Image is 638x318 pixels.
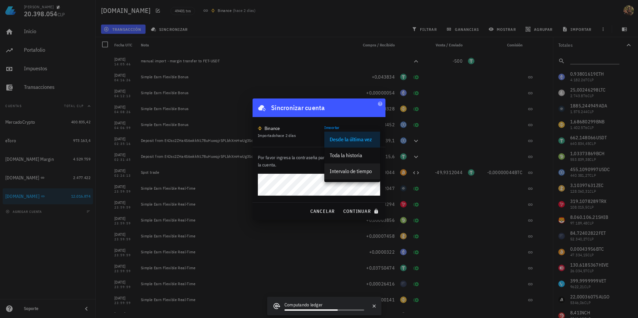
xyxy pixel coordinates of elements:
[310,208,335,214] span: cancelar
[340,205,383,217] button: continuar
[258,126,262,130] img: 270.png
[271,102,325,113] div: Sincronizar cuenta
[330,168,375,174] div: Intervalo de tiempo
[258,154,380,168] p: Por favor ingresa la contraseña para desbloquear y sincronizar la cuenta.
[343,208,380,214] span: continuar
[276,133,296,138] span: hace 2 días
[324,129,380,140] div: ImportarDesde la última vez
[265,125,280,132] div: Binance
[284,301,364,309] div: Computando ledger
[324,125,340,130] label: Importar
[258,133,296,138] span: Importado
[330,136,375,143] div: Desde la última vez
[307,205,337,217] button: cancelar
[330,152,375,159] div: Toda la historia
